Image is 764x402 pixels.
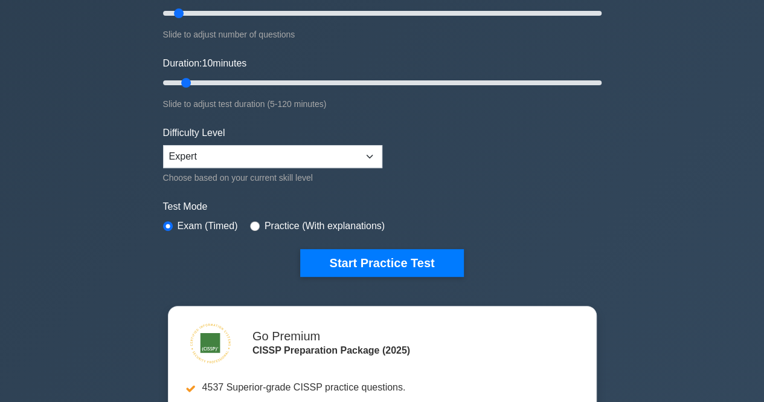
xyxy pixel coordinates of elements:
span: 10 [202,58,213,68]
button: Start Practice Test [300,249,463,277]
label: Test Mode [163,199,602,214]
div: Slide to adjust test duration (5-120 minutes) [163,97,602,111]
label: Duration: minutes [163,56,247,71]
label: Difficulty Level [163,126,225,140]
label: Exam (Timed) [178,219,238,233]
div: Choose based on your current skill level [163,170,382,185]
label: Practice (With explanations) [265,219,385,233]
div: Slide to adjust number of questions [163,27,602,42]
